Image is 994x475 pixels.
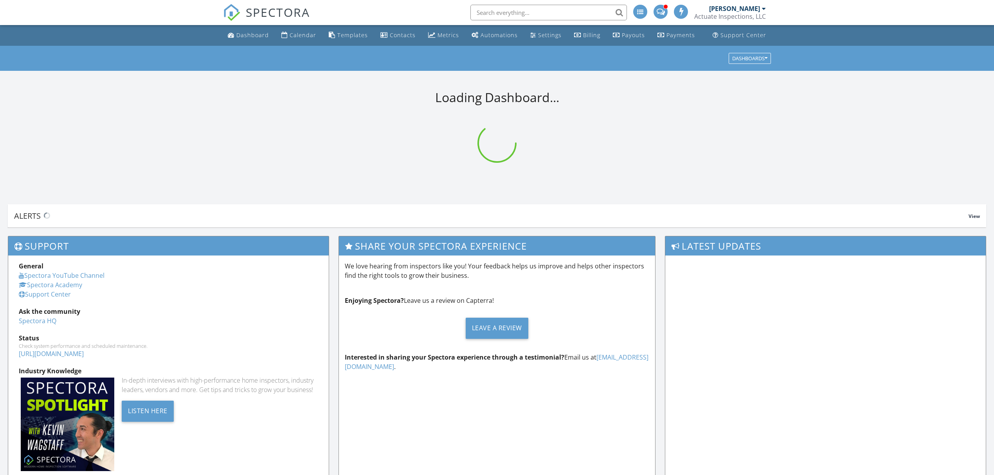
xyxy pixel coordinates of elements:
[345,261,649,280] p: We love hearing from inspectors like you! Your feedback helps us improve and helps other inspecto...
[425,28,462,43] a: Metrics
[19,317,56,325] a: Spectora HQ
[21,378,114,471] img: Spectoraspolightmain
[468,28,521,43] a: Automations (Advanced)
[583,31,600,39] div: Billing
[326,28,371,43] a: Templates
[19,343,318,349] div: Check system performance and scheduled maintenance.
[694,13,766,20] div: Actuate Inspections, LLC
[654,28,698,43] a: Payments
[345,353,648,371] a: [EMAIL_ADDRESS][DOMAIN_NAME]
[19,262,43,270] strong: General
[345,311,649,345] a: Leave a Review
[345,296,404,305] strong: Enjoying Spectora?
[732,56,767,61] div: Dashboards
[19,281,82,289] a: Spectora Academy
[290,31,316,39] div: Calendar
[278,28,319,43] a: Calendar
[19,349,84,358] a: [URL][DOMAIN_NAME]
[345,353,649,371] p: Email us at .
[122,406,174,415] a: Listen Here
[345,353,564,362] strong: Interested in sharing your Spectora experience through a testimonial?
[225,28,272,43] a: Dashboard
[390,31,416,39] div: Contacts
[236,31,269,39] div: Dashboard
[223,4,240,21] img: The Best Home Inspection Software - Spectora
[377,28,419,43] a: Contacts
[223,11,310,27] a: SPECTORA
[610,28,648,43] a: Payouts
[19,271,104,280] a: Spectora YouTube Channel
[19,290,71,299] a: Support Center
[466,318,528,339] div: Leave a Review
[337,31,368,39] div: Templates
[246,4,310,20] span: SPECTORA
[122,376,318,394] div: In-depth interviews with high-performance home inspectors, industry leaders, vendors and more. Ge...
[622,31,645,39] div: Payouts
[345,296,649,305] p: Leave us a review on Capterra!
[538,31,562,39] div: Settings
[339,236,655,255] h3: Share Your Spectora Experience
[470,5,627,20] input: Search everything...
[666,31,695,39] div: Payments
[709,28,769,43] a: Support Center
[527,28,565,43] a: Settings
[19,333,318,343] div: Status
[481,31,518,39] div: Automations
[19,366,318,376] div: Industry Knowledge
[122,401,174,422] div: Listen Here
[19,307,318,316] div: Ask the community
[969,213,980,220] span: View
[14,211,969,221] div: Alerts
[709,5,760,13] div: [PERSON_NAME]
[720,31,766,39] div: Support Center
[665,236,986,255] h3: Latest Updates
[729,53,771,64] button: Dashboards
[8,236,329,255] h3: Support
[438,31,459,39] div: Metrics
[571,28,603,43] a: Billing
